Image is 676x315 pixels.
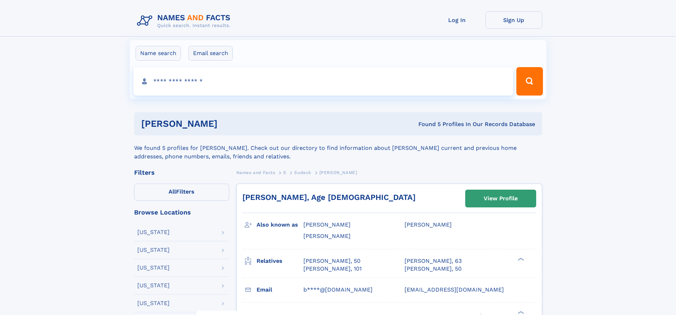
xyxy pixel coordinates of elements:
div: View Profile [484,190,518,207]
label: Name search [136,46,181,61]
div: ❯ [516,257,524,261]
a: S [283,168,286,177]
span: [PERSON_NAME] [319,170,357,175]
div: [US_STATE] [137,247,170,253]
span: All [169,188,176,195]
a: View Profile [466,190,536,207]
a: [PERSON_NAME], 101 [303,265,362,273]
div: Found 5 Profiles In Our Records Database [318,120,535,128]
span: [EMAIL_ADDRESS][DOMAIN_NAME] [405,286,504,293]
div: [US_STATE] [137,229,170,235]
span: [PERSON_NAME] [405,221,452,228]
div: [US_STATE] [137,300,170,306]
button: Search Button [516,67,543,96]
input: search input [133,67,513,96]
a: Sign Up [485,11,542,29]
span: Sudeck [294,170,311,175]
div: Browse Locations [134,209,229,216]
h3: Email [257,284,303,296]
a: Sudeck [294,168,311,177]
label: Email search [188,46,233,61]
div: [US_STATE] [137,283,170,288]
a: [PERSON_NAME], 50 [303,257,361,265]
div: ❯ [516,310,524,315]
h3: Also known as [257,219,303,231]
span: [PERSON_NAME] [303,221,351,228]
span: [PERSON_NAME] [303,233,351,239]
span: S [283,170,286,175]
a: [PERSON_NAME], Age [DEMOGRAPHIC_DATA] [242,193,416,202]
h3: Relatives [257,255,303,267]
a: [PERSON_NAME], 50 [405,265,462,273]
label: Filters [134,184,229,201]
div: We found 5 profiles for [PERSON_NAME]. Check out our directory to find information about [PERSON_... [134,135,542,161]
div: Filters [134,169,229,176]
a: Names and Facts [236,168,275,177]
a: [PERSON_NAME], 63 [405,257,462,265]
img: Logo Names and Facts [134,11,236,31]
a: Log In [429,11,485,29]
div: [US_STATE] [137,265,170,271]
h1: [PERSON_NAME] [141,119,318,128]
